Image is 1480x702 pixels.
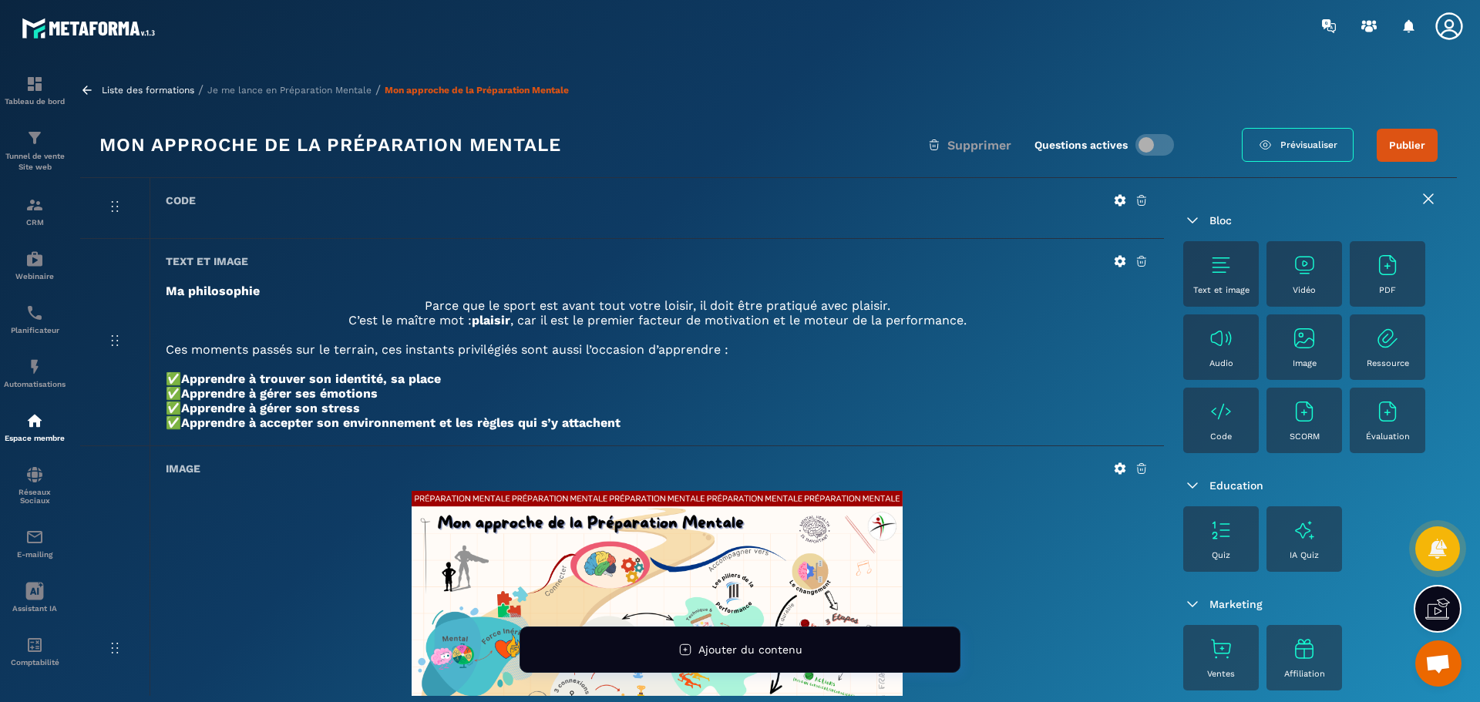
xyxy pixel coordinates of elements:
[1034,139,1128,151] label: Questions actives
[698,643,802,656] span: Ajouter du contenu
[4,218,66,227] p: CRM
[1209,214,1232,227] span: Bloc
[99,133,561,157] h3: Mon approche de la Préparation Mentale
[4,238,66,292] a: automationsautomationsWebinaire
[166,284,260,298] strong: Ma philosophie
[1280,139,1337,150] span: Prévisualiser
[181,371,441,386] strong: Apprendre à trouver son identité, sa place
[1284,669,1325,679] p: Affiliation
[166,415,1149,430] p: ✅
[25,75,44,93] img: formation
[25,129,44,147] img: formation
[1292,637,1317,661] img: text-image
[4,454,66,516] a: social-networksocial-networkRéseaux Sociaux
[1209,253,1233,277] img: text-image no-wra
[4,346,66,400] a: automationsautomationsAutomatisations
[166,371,1149,386] p: ✅
[166,255,248,267] h6: Text et image
[1183,476,1202,495] img: arrow-down
[4,184,66,238] a: formationformationCRM
[4,604,66,613] p: Assistant IA
[25,528,44,546] img: email
[166,313,1149,327] p: C’est le maître mot : , car il est le premier facteur de motivation et le moteur de la performance.
[4,434,66,442] p: Espace membre
[166,194,196,207] h6: Code
[1290,432,1320,442] p: SCORM
[166,401,1149,415] p: ✅
[25,358,44,376] img: automations
[1183,595,1202,613] img: arrow-down
[1210,432,1232,442] p: Code
[4,117,66,184] a: formationformationTunnel de vente Site web
[1242,128,1354,162] a: Prévisualiser
[1292,518,1317,542] img: text-image
[4,63,66,117] a: formationformationTableau de bord
[1209,399,1233,424] img: text-image no-wra
[1375,326,1400,351] img: text-image no-wra
[25,636,44,654] img: accountant
[1193,285,1250,295] p: Text et image
[4,570,66,624] a: Assistant IA
[1209,479,1263,492] span: Education
[4,272,66,280] p: Webinaire
[1209,637,1233,661] img: text-image no-wra
[207,85,372,96] a: Je me lance en Préparation Mentale
[1292,399,1317,424] img: text-image no-wra
[1375,253,1400,277] img: text-image no-wra
[1290,550,1319,560] p: IA Quiz
[4,380,66,388] p: Automatisations
[25,411,44,430] img: automations
[166,386,1149,401] p: ✅
[1207,669,1235,679] p: Ventes
[1415,640,1461,687] div: Ouvrir le chat
[4,658,66,667] p: Comptabilité
[4,516,66,570] a: emailemailE-mailing
[25,465,44,484] img: social-network
[166,342,1149,357] p: Ces moments passés sur le terrain, ces instants privilégiés sont aussi l’occasion d’apprendre :
[1209,326,1233,351] img: text-image no-wra
[1367,358,1409,368] p: Ressource
[4,488,66,505] p: Réseaux Sociaux
[181,415,621,430] strong: Apprendre à accepter son environnement et les règles qui s’y attachent
[25,304,44,322] img: scheduler
[25,250,44,268] img: automations
[1375,399,1400,424] img: text-image no-wra
[181,386,378,401] strong: Apprendre à gérer ses émotions
[1292,253,1317,277] img: text-image no-wra
[181,401,360,415] strong: Apprendre à gérer son stress
[4,400,66,454] a: automationsautomationsEspace membre
[1292,326,1317,351] img: text-image no-wra
[22,14,160,42] img: logo
[4,550,66,559] p: E-mailing
[166,462,200,475] h6: Image
[4,151,66,173] p: Tunnel de vente Site web
[385,85,569,96] a: Mon approche de la Préparation Mentale
[1366,432,1410,442] p: Évaluation
[375,82,381,97] span: /
[4,97,66,106] p: Tableau de bord
[166,298,1149,313] p: Parce que le sport est avant tout votre loisir, il doit être pratiqué avec plaisir.
[1183,211,1202,230] img: arrow-down
[1377,129,1438,162] button: Publier
[1209,518,1233,542] img: text-image no-wra
[1212,550,1230,560] p: Quiz
[25,196,44,214] img: formation
[1293,285,1316,295] p: Vidéo
[947,138,1011,153] span: Supprimer
[4,624,66,678] a: accountantaccountantComptabilité
[4,292,66,346] a: schedulerschedulerPlanificateur
[1293,358,1317,368] p: Image
[1209,358,1233,368] p: Audio
[198,82,203,97] span: /
[1209,598,1263,610] span: Marketing
[1379,285,1396,295] p: PDF
[4,326,66,334] p: Planificateur
[102,85,194,96] a: Liste des formations
[472,313,510,327] strong: plaisir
